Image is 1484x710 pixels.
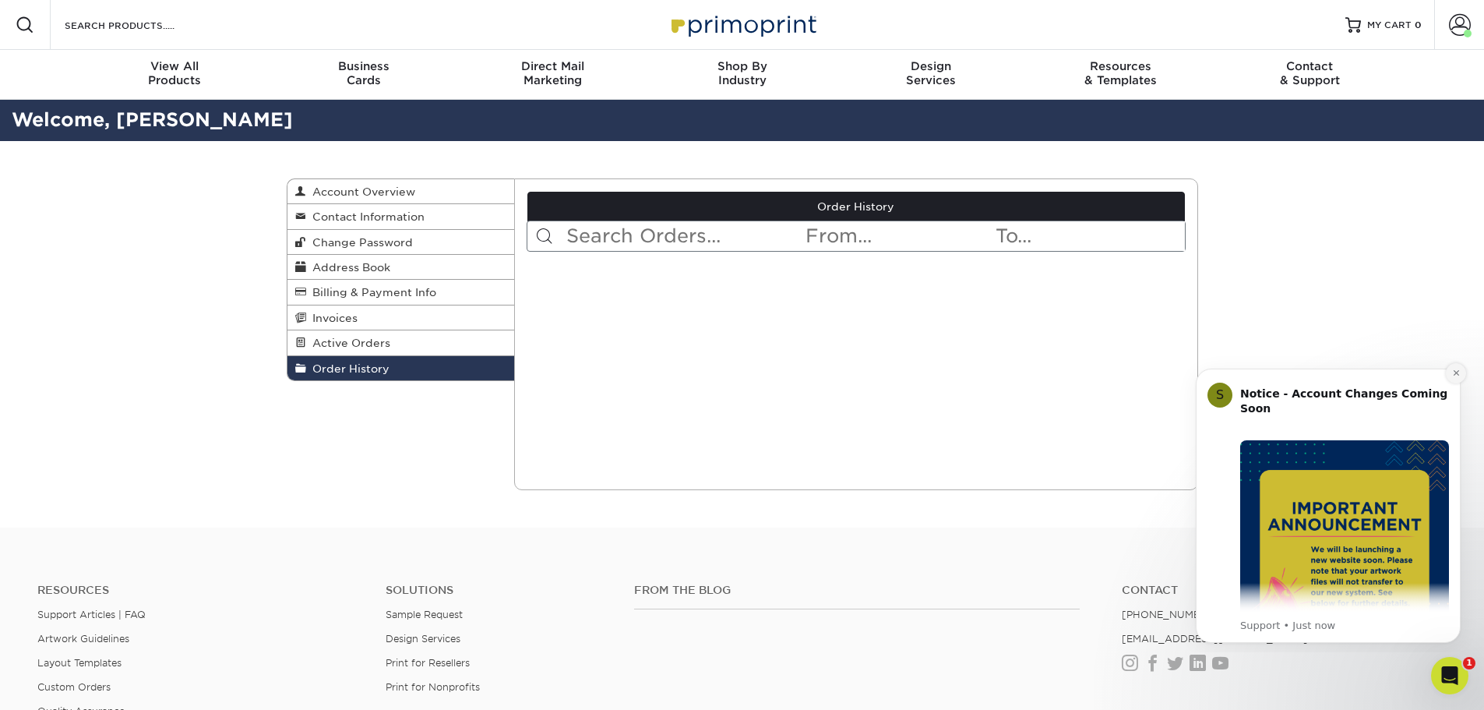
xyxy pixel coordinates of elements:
a: Change Password [287,230,515,255]
a: Sample Request [386,609,463,620]
a: Direct MailMarketing [458,50,647,100]
a: Order History [287,356,515,380]
input: SEARCH PRODUCTS..... [63,16,215,34]
div: & Support [1215,59,1405,87]
span: Invoices [306,312,358,324]
span: Business [269,59,458,73]
div: Services [837,59,1026,87]
span: 0 [1415,19,1422,30]
span: Account Overview [306,185,415,198]
a: Address Book [287,255,515,280]
span: 1 [1463,657,1475,669]
span: View All [80,59,270,73]
a: Design Services [386,633,460,645]
span: Order History [306,362,390,375]
a: View AllProducts [80,50,270,100]
a: Contact [1122,584,1447,597]
a: Billing & Payment Info [287,280,515,305]
h4: Resources [37,584,362,597]
span: Shop By [647,59,837,73]
input: To... [994,221,1184,251]
a: DesignServices [837,50,1026,100]
div: & Templates [1026,59,1215,87]
a: Active Orders [287,330,515,355]
a: Contact Information [287,204,515,229]
span: Contact Information [306,210,425,223]
span: MY CART [1367,19,1412,32]
span: Billing & Payment Info [306,286,436,298]
span: Design [837,59,1026,73]
a: BusinessCards [269,50,458,100]
a: Account Overview [287,179,515,204]
a: [EMAIL_ADDRESS][DOMAIN_NAME] [1122,633,1308,645]
iframe: Intercom notifications message [1172,355,1484,652]
span: Contact [1215,59,1405,73]
a: Shop ByIndustry [647,50,837,100]
span: Address Book [306,261,390,274]
span: Resources [1026,59,1215,73]
div: Cards [269,59,458,87]
a: Support Articles | FAQ [37,609,146,620]
input: From... [804,221,994,251]
span: Direct Mail [458,59,647,73]
div: Products [80,59,270,87]
input: Search Orders... [565,221,804,251]
a: Order History [527,192,1185,221]
a: Artwork Guidelines [37,633,129,645]
a: Print for Nonprofits [386,681,480,693]
span: Change Password [306,236,413,249]
div: Industry [647,59,837,87]
iframe: Intercom live chat [1431,657,1468,694]
a: Resources& Templates [1026,50,1215,100]
h4: From the Blog [634,584,1080,597]
img: Primoprint [664,8,820,41]
a: Contact& Support [1215,50,1405,100]
h4: Solutions [386,584,611,597]
a: Print for Resellers [386,657,470,669]
div: Marketing [458,59,647,87]
a: [PHONE_NUMBER] [1122,609,1218,620]
a: Invoices [287,306,515,330]
span: Active Orders [306,337,390,349]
